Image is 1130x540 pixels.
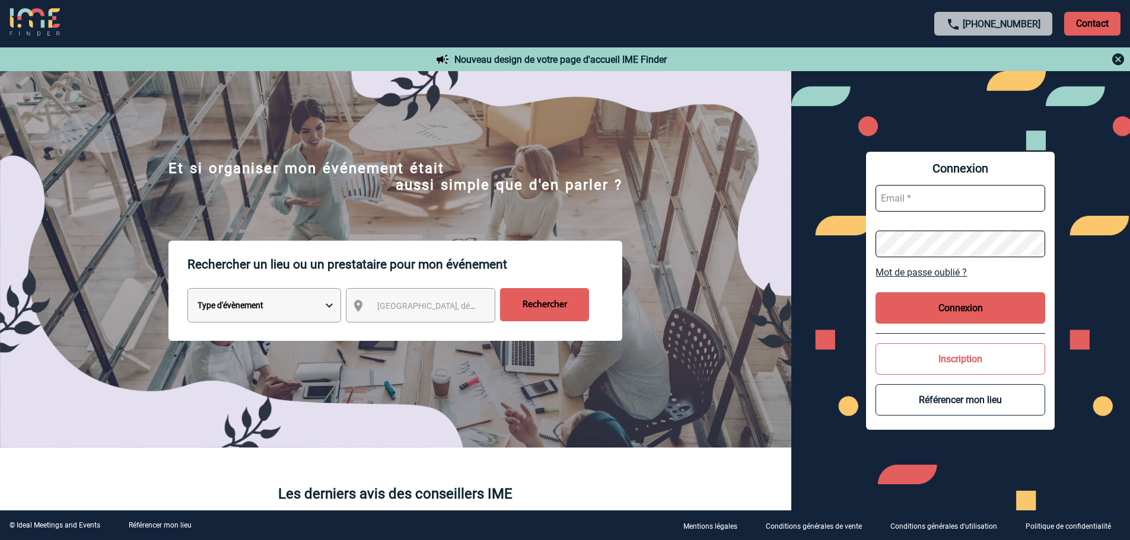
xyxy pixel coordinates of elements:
a: Mot de passe oublié ? [876,267,1045,278]
button: Référencer mon lieu [876,384,1045,416]
input: Rechercher [500,288,589,321]
a: Mentions légales [674,520,756,531]
img: call-24-px.png [946,17,960,31]
p: Conditions générales d'utilisation [890,522,997,531]
a: Référencer mon lieu [129,521,192,529]
p: Mentions légales [683,522,737,531]
a: [PHONE_NUMBER] [963,18,1040,30]
p: Rechercher un lieu ou un prestataire pour mon événement [187,241,622,288]
a: Conditions générales de vente [756,520,881,531]
p: Conditions générales de vente [766,522,862,531]
input: Email * [876,185,1045,212]
p: Contact [1064,12,1121,36]
span: Connexion [876,161,1045,175]
p: Politique de confidentialité [1026,522,1111,531]
button: Inscription [876,343,1045,375]
span: [GEOGRAPHIC_DATA], département, région... [377,301,542,311]
button: Connexion [876,292,1045,324]
div: © Ideal Meetings and Events [9,521,100,529]
a: Conditions générales d'utilisation [881,520,1016,531]
a: Politique de confidentialité [1016,520,1130,531]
